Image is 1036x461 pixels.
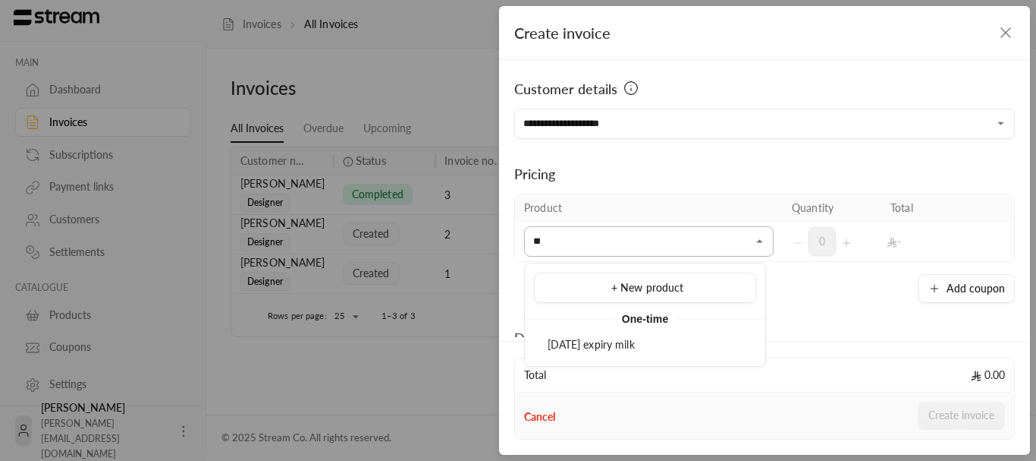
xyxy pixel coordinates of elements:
button: Open [992,115,1010,133]
span: 0 [808,227,836,256]
table: Selected Products [514,194,1015,262]
span: 0.00 [971,368,1005,383]
span: [DATE] expiry milk [548,338,635,351]
span: + New product [611,281,684,294]
span: One-time [614,310,677,328]
div: Due date [514,327,664,349]
span: Customer details [514,78,617,99]
button: Close [751,232,769,251]
span: Total [524,368,546,383]
th: Total [881,194,980,222]
button: Cancel [524,409,555,425]
th: Quantity [783,194,881,222]
button: Add coupon [918,274,1015,303]
td: - [881,222,980,261]
div: Pricing [514,163,1015,185]
th: Product [515,194,783,222]
span: Create invoice [514,24,611,42]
